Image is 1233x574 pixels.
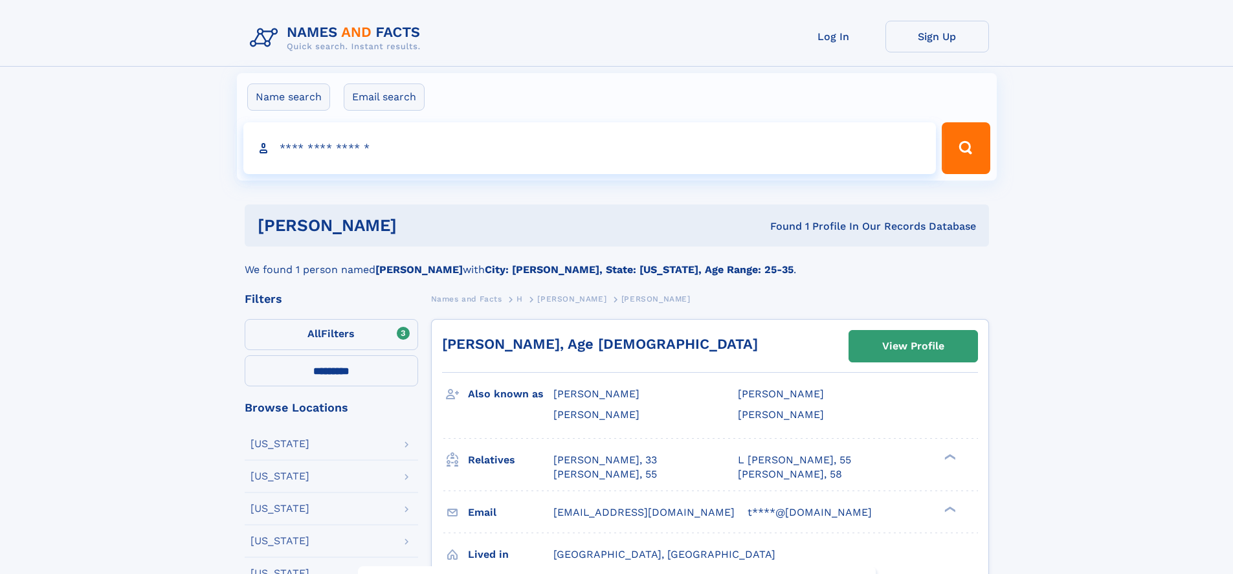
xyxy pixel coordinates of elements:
label: Filters [245,319,418,350]
span: [EMAIL_ADDRESS][DOMAIN_NAME] [553,506,735,518]
div: We found 1 person named with . [245,247,989,278]
div: [US_STATE] [250,536,309,546]
a: [PERSON_NAME], 33 [553,453,657,467]
a: Sign Up [885,21,989,52]
b: [PERSON_NAME] [375,263,463,276]
h1: [PERSON_NAME] [258,217,584,234]
label: Name search [247,83,330,111]
a: Log In [782,21,885,52]
a: [PERSON_NAME], 55 [553,467,657,481]
span: [PERSON_NAME] [553,408,639,421]
h3: Also known as [468,383,553,405]
button: Search Button [942,122,990,174]
img: Logo Names and Facts [245,21,431,56]
div: ❯ [941,505,957,513]
a: [PERSON_NAME], 58 [738,467,842,481]
div: Browse Locations [245,402,418,414]
input: search input [243,122,937,174]
a: H [517,291,523,307]
h3: Email [468,502,553,524]
div: [US_STATE] [250,503,309,514]
span: [PERSON_NAME] [621,294,691,304]
div: ❯ [941,452,957,461]
div: [US_STATE] [250,439,309,449]
div: Filters [245,293,418,305]
div: [US_STATE] [250,471,309,481]
a: Names and Facts [431,291,502,307]
span: [PERSON_NAME] [738,388,824,400]
span: [GEOGRAPHIC_DATA], [GEOGRAPHIC_DATA] [553,548,775,560]
a: [PERSON_NAME] [537,291,606,307]
a: [PERSON_NAME], Age [DEMOGRAPHIC_DATA] [442,336,758,352]
div: Found 1 Profile In Our Records Database [583,219,976,234]
span: [PERSON_NAME] [553,388,639,400]
span: [PERSON_NAME] [738,408,824,421]
label: Email search [344,83,425,111]
a: L [PERSON_NAME], 55 [738,453,851,467]
span: [PERSON_NAME] [537,294,606,304]
a: View Profile [849,331,977,362]
h3: Lived in [468,544,553,566]
b: City: [PERSON_NAME], State: [US_STATE], Age Range: 25-35 [485,263,794,276]
h3: Relatives [468,449,553,471]
div: View Profile [882,331,944,361]
span: All [307,327,321,340]
span: H [517,294,523,304]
